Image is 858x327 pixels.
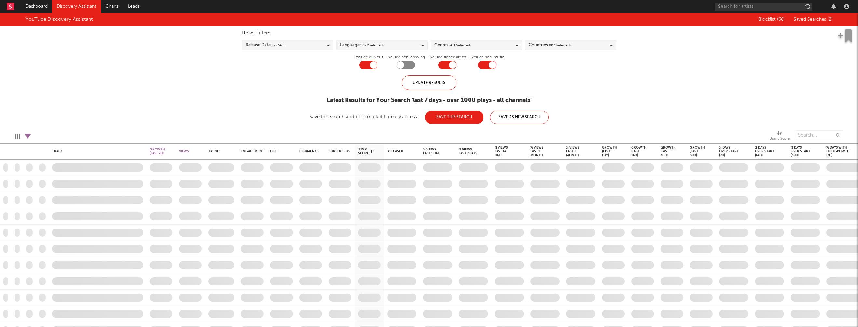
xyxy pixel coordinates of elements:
[299,150,319,153] div: Comments
[758,17,785,22] span: Blocklist
[241,150,264,153] div: Engagement
[272,41,284,49] span: (last 14 d)
[354,53,383,61] label: Exclude dubious
[25,127,31,146] div: Filters(2 filters active)
[425,111,483,124] button: Save This Search
[495,146,514,157] div: % Views Last 14 Days
[52,150,140,153] div: Track
[362,41,384,49] span: ( 1 / 71 selected)
[387,150,407,153] div: Released
[777,17,785,22] span: ( 66 )
[602,146,617,157] div: Growth (last day)
[428,53,466,61] label: Exclude signed artists
[179,150,192,153] div: Views
[386,53,425,61] label: Exclude non-growing
[449,41,471,49] span: ( 4 / 17 selected)
[791,146,810,157] div: % Days over Start (30d)
[25,16,93,23] div: YouTube Discovery Assistant
[246,41,284,49] div: Release Date
[661,146,676,157] div: Growth (last 30d)
[358,148,374,155] div: Jump Score
[549,41,571,49] span: ( 9 / 78 selected)
[270,150,283,153] div: Likes
[755,146,774,157] div: % Days over Start (14d)
[242,29,616,37] div: Reset Filters
[309,114,549,119] div: Save this search and bookmark it for easy access:
[490,111,549,124] button: Save As New Search
[150,148,165,155] div: Growth (last 7d)
[719,146,739,157] div: % Days over Start (7d)
[434,41,471,49] div: Genres
[470,53,504,61] label: Exclude non-music
[794,17,833,22] span: Saved Searches
[340,41,384,49] div: Languages
[309,97,549,104] div: Latest Results for Your Search ' last 7 days - over 1000 plays - all channels '
[530,146,550,157] div: % Views Last 1 Month
[792,17,833,22] button: Saved Searches (2)
[827,17,833,22] span: ( 2 )
[770,127,790,146] div: Jump Score
[631,146,647,157] div: Growth (last 14d)
[208,150,231,153] div: Trend
[826,146,852,157] div: % Days with DoD Growth (7d)
[423,148,443,155] div: % Views Last 1 Day
[529,41,571,49] div: Countries
[690,146,705,157] div: Growth (last 60d)
[15,127,20,146] div: Edit Columns
[770,135,790,143] div: Jump Score
[566,146,586,157] div: % Views Last 2 Months
[329,150,350,153] div: Subscribers
[715,3,812,11] input: Search for artists
[795,130,843,140] input: Search...
[459,148,478,155] div: % Views Last 7 Days
[402,75,456,90] div: Update Results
